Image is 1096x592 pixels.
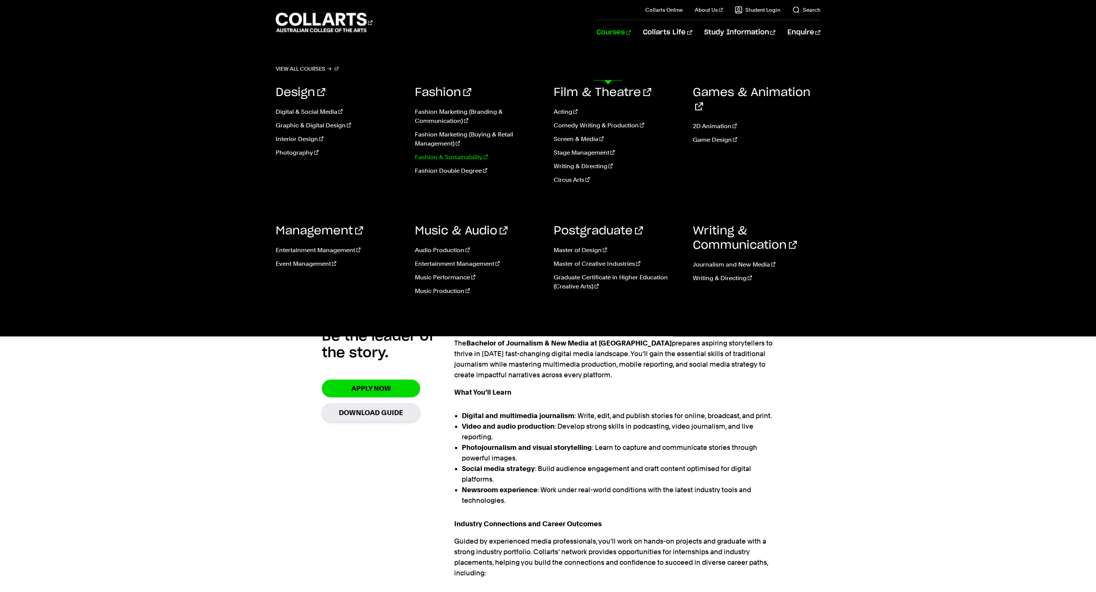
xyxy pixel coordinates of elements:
a: Music & Audio [415,225,508,237]
a: Collarts Life [643,20,692,45]
a: Master of Creative Industries [554,259,682,268]
a: Screen & Media [554,135,682,144]
a: Digital & Social Media [276,107,404,116]
a: Postgraduate [554,225,643,237]
a: Fashion Marketing (Buying & Retail Management) [415,130,543,148]
a: Apply Now [322,380,420,397]
p: Guided by experienced media professionals, you’ll work on hands-on projects and graduate with a s... [454,536,774,578]
a: Enquire [787,20,820,45]
a: Writing & Communication [693,225,797,251]
a: Writing & Directing [554,162,682,171]
li: : Work under real-world conditions with the latest industry tools and technologies. [462,485,774,506]
h2: Be the leader of the story. [322,328,454,361]
a: Management [276,225,363,237]
a: Circus Arts [554,175,682,184]
li: : Develop strong skills in podcasting, video journalism, and live reporting. [462,421,774,442]
a: Fashion [415,87,471,98]
strong: Digital and multimedia journalism [462,412,574,420]
strong: Social media strategy [462,465,535,473]
strong: Newsroom experience [462,486,537,494]
a: Search [792,6,820,14]
a: Film & Theatre [554,87,651,98]
a: Entertainment Management [415,259,543,268]
strong: What You’ll Learn [454,388,511,396]
a: Journalism and New Media [693,260,821,269]
strong: Photojournalism and visual storytelling [462,443,592,451]
a: Music Performance [415,273,543,282]
strong: Industry Connections and Career Outcomes [454,520,602,528]
a: Study Information [704,20,775,45]
li: : Learn to capture and communicate stories through powerful images. [462,442,774,463]
a: Design [276,87,325,98]
a: Game Design [693,135,821,144]
a: View all courses [276,64,338,74]
a: Graduate Certificate in Higher Education (Creative Arts) [554,273,682,291]
strong: Bachelor of Journalism & New Media at [GEOGRAPHIC_DATA] [466,339,672,347]
a: Acting [554,107,682,116]
a: Event Management [276,259,404,268]
li: : Build audience engagement and craft content optimised for digital platforms. [462,463,774,485]
a: Stage Management [554,148,682,157]
a: Fashion & Sustainability [415,153,543,162]
div: Go to homepage [276,12,373,33]
a: Music Production [415,287,543,296]
p: The prepares aspiring storytellers to thrive in [DATE] fast-changing digital media landscape. You... [454,338,774,380]
a: Fashion Marketing (Branding & Communication) [415,107,543,126]
a: Interior Design [276,135,404,144]
a: Audio Production [415,246,543,255]
li: : Write, edit, and publish stories for online, broadcast, and print. [462,411,774,421]
a: 2D Animation [693,122,821,131]
a: Entertainment Management [276,246,404,255]
a: Student Login [735,6,780,14]
a: Master of Design [554,246,682,255]
a: Comedy Writing & Production [554,121,682,130]
a: Graphic & Digital Design [276,121,404,130]
a: Download Guide [322,403,420,422]
a: Collarts Online [645,6,683,14]
a: Fashion Double Degree [415,166,543,175]
a: Writing & Directing [693,274,821,283]
a: About Us [695,6,723,14]
a: Games & Animation [693,87,810,113]
strong: Video and audio production [462,422,554,430]
a: Courses [596,20,631,45]
a: Photography [276,148,404,157]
